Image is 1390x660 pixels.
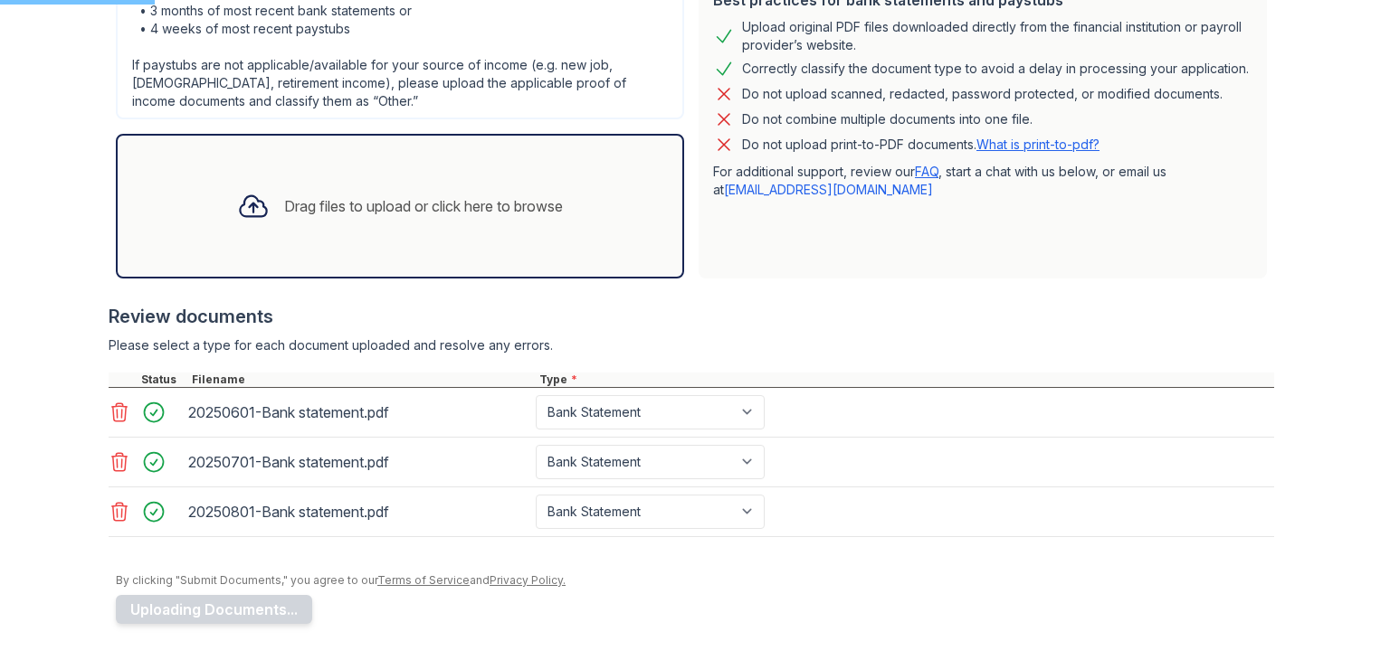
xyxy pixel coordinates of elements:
[976,137,1100,152] a: What is print-to-pdf?
[188,398,528,427] div: 20250601-Bank statement.pdf
[116,595,312,624] button: Uploading Documents...
[188,497,528,526] div: 20250801-Bank statement.pdf
[536,372,1274,387] div: Type
[109,336,1274,354] div: Please select a type for each document uploaded and resolve any errors.
[188,448,528,476] div: 20250701-Bank statement.pdf
[742,58,1249,80] div: Correctly classify the document type to avoid a delay in processing your application.
[284,195,563,217] div: Drag files to upload or click here to browse
[724,182,933,197] a: [EMAIL_ADDRESS][DOMAIN_NAME]
[713,163,1252,199] p: For additional support, review our , start a chat with us below, or email us at
[188,372,536,387] div: Filename
[490,573,566,587] a: Privacy Policy.
[377,573,470,587] a: Terms of Service
[742,83,1223,105] div: Do not upload scanned, redacted, password protected, or modified documents.
[116,573,1274,588] div: By clicking "Submit Documents," you agree to our and
[915,164,938,179] a: FAQ
[742,136,1100,154] p: Do not upload print-to-PDF documents.
[742,18,1252,54] div: Upload original PDF files downloaded directly from the financial institution or payroll provider’...
[109,304,1274,329] div: Review documents
[138,372,188,387] div: Status
[742,108,1033,130] div: Do not combine multiple documents into one file.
